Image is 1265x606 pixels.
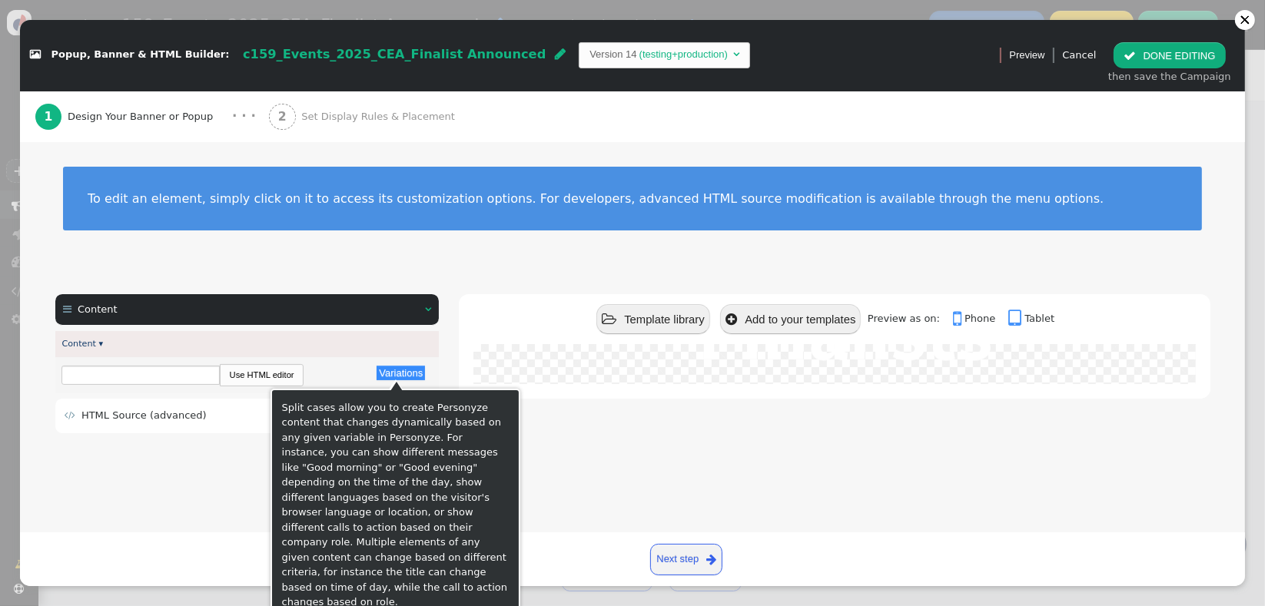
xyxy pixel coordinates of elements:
span:  [953,309,965,329]
span: Set Display Rules & Placement [301,109,460,124]
span: Popup, Banner & HTML Builder: [51,49,230,61]
span: HTML Source (advanced) [81,409,207,421]
a: 1 Design Your Banner or Popup · · · [35,91,269,142]
div: To edit an element, simply click on it to access its customization options. For developers, advan... [88,191,1177,206]
span:  [425,304,431,314]
span:  [706,551,716,568]
span:  [63,304,71,314]
span: c159_Events_2025_CEA_Finalist Announced [243,47,546,61]
span:  [30,50,41,60]
button: Variations [377,366,425,380]
a: Tablet [1009,313,1055,324]
span:  [733,49,739,59]
button: DONE EDITING [1114,42,1225,68]
a: 2 Set Display Rules & Placement [269,91,487,142]
a: Phone [953,313,1005,324]
button: Template library [596,304,710,334]
a: Cancel [1062,49,1096,61]
a: Use HTML editor [221,365,302,385]
div: · · · [232,107,256,126]
span:  [65,410,75,420]
a: Content ▾ [61,339,103,349]
span:  [1124,50,1136,61]
a: Preview [1009,42,1044,68]
a: Next step [650,544,723,575]
td: Version 14 [589,47,636,62]
td: (testing+production) [637,47,730,62]
h1: Finalists Announced [698,286,1175,455]
span:  [555,48,566,60]
b: 2 [278,110,287,124]
b: 1 [44,110,52,124]
span: Preview as on: [868,313,950,324]
span:  [602,313,616,326]
span: Design Your Banner or Popup [68,109,219,124]
span:  [725,313,737,326]
span: Preview [1009,48,1044,63]
button: Add to your templates [720,304,862,334]
div: then save the Campaign [1108,69,1231,84]
span: Content [78,303,118,315]
span:  [1009,309,1025,329]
